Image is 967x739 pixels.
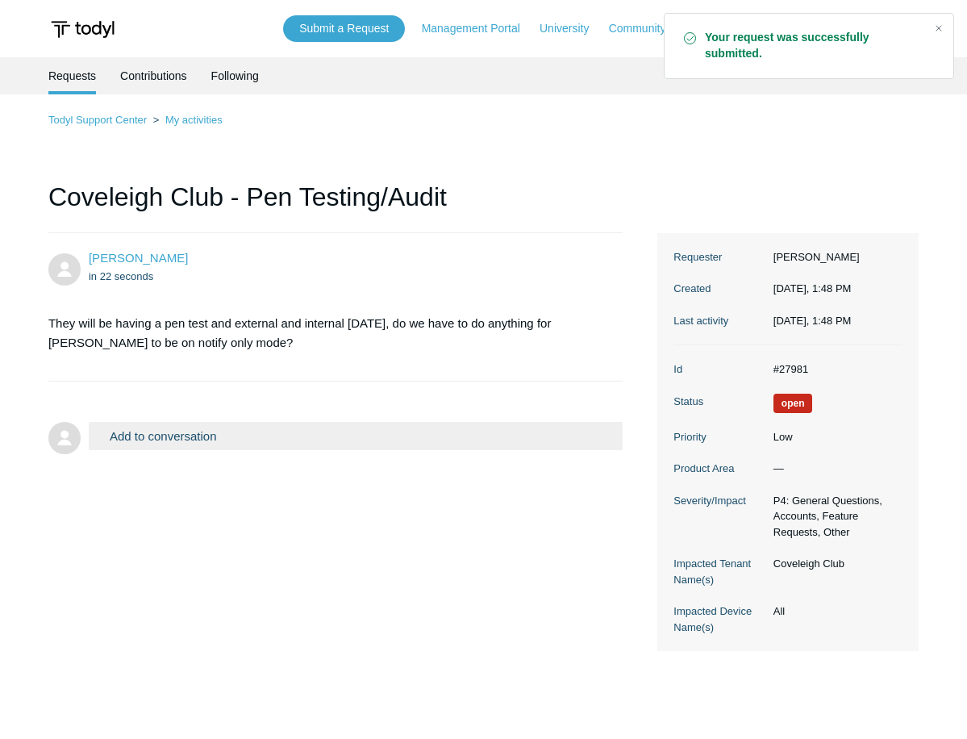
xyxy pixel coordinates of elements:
a: My activities [165,114,223,126]
dd: #27981 [765,361,902,378]
a: Community [609,20,682,37]
a: Submit a Request [283,15,405,42]
strong: Your request was successfully submitted. [705,30,921,62]
dt: Status [673,394,765,410]
h1: Coveleigh Club - Pen Testing/Audit [48,177,623,233]
dt: Last activity [673,313,765,329]
span: Albert Tarrab [89,251,188,265]
a: [PERSON_NAME] [89,251,188,265]
div: Close [927,17,950,40]
dt: Severity/Impact [673,493,765,509]
li: Requests [48,57,96,94]
a: Management Portal [422,20,536,37]
dd: — [765,461,902,477]
dd: Coveleigh Club [765,556,902,572]
li: My activities [150,114,223,126]
a: University [540,20,605,37]
dd: P4: General Questions, Accounts, Feature Requests, Other [765,493,902,541]
dt: Priority [673,429,765,445]
time: 09/08/2025, 13:48 [89,270,153,282]
dt: Impacted Device Name(s) [673,603,765,635]
dt: Impacted Tenant Name(s) [673,556,765,587]
p: They will be having a pen test and external and internal [DATE], do we have to do anything for [P... [48,314,606,353]
a: Todyl Support Center [48,114,147,126]
time: 09/08/2025, 13:48 [773,282,852,294]
img: Todyl Support Center Help Center home page [48,15,117,44]
dd: [PERSON_NAME] [765,249,902,265]
dt: Created [673,281,765,297]
li: Todyl Support Center [48,114,150,126]
button: Add to conversation [89,422,623,450]
a: Contributions [120,57,187,94]
dd: Low [765,429,902,445]
time: 09/08/2025, 13:48 [773,315,852,327]
dt: Product Area [673,461,765,477]
dt: Requester [673,249,765,265]
dd: All [765,603,902,620]
dt: Id [673,361,765,378]
span: We are working on a response for you [773,394,813,413]
a: Following [211,57,259,94]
